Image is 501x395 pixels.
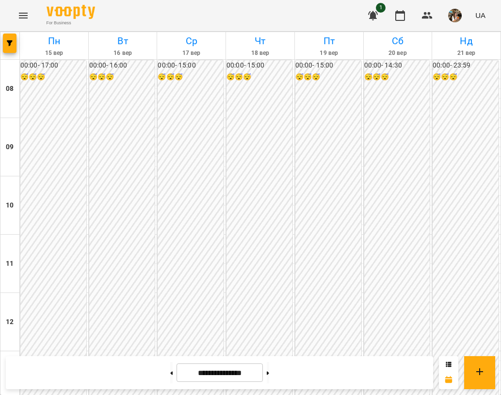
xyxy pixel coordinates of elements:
[475,10,485,20] span: UA
[364,60,430,71] h6: 00:00 - 14:30
[159,49,224,58] h6: 17 вер
[90,34,156,49] h6: Вт
[295,72,361,83] h6: 😴😴😴
[364,72,430,83] h6: 😴😴😴
[434,49,499,58] h6: 21 вер
[89,60,155,71] h6: 00:00 - 16:00
[227,34,293,49] h6: Чт
[90,49,156,58] h6: 16 вер
[227,49,293,58] h6: 18 вер
[21,34,87,49] h6: Пн
[296,34,362,49] h6: Пт
[47,5,95,19] img: Voopty Logo
[6,258,14,269] h6: 11
[448,9,462,22] img: bab909270f41ff6b6355ba0ec2268f93.jpg
[434,34,499,49] h6: Нд
[158,72,224,83] h6: 😴😴😴
[296,49,362,58] h6: 19 вер
[159,34,224,49] h6: Ср
[47,20,95,26] span: For Business
[6,142,14,153] h6: 09
[20,72,86,83] h6: 😴😴😴
[12,4,35,27] button: Menu
[365,34,431,49] h6: Сб
[6,84,14,94] h6: 08
[158,60,224,71] h6: 00:00 - 15:00
[6,317,14,327] h6: 12
[226,72,292,83] h6: 😴😴😴
[6,200,14,211] h6: 10
[433,60,499,71] h6: 00:00 - 23:59
[471,6,489,24] button: UA
[376,3,386,13] span: 1
[365,49,431,58] h6: 20 вер
[20,60,86,71] h6: 00:00 - 17:00
[226,60,292,71] h6: 00:00 - 15:00
[89,72,155,83] h6: 😴😴😴
[295,60,361,71] h6: 00:00 - 15:00
[21,49,87,58] h6: 15 вер
[433,72,499,83] h6: 😴😴😴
